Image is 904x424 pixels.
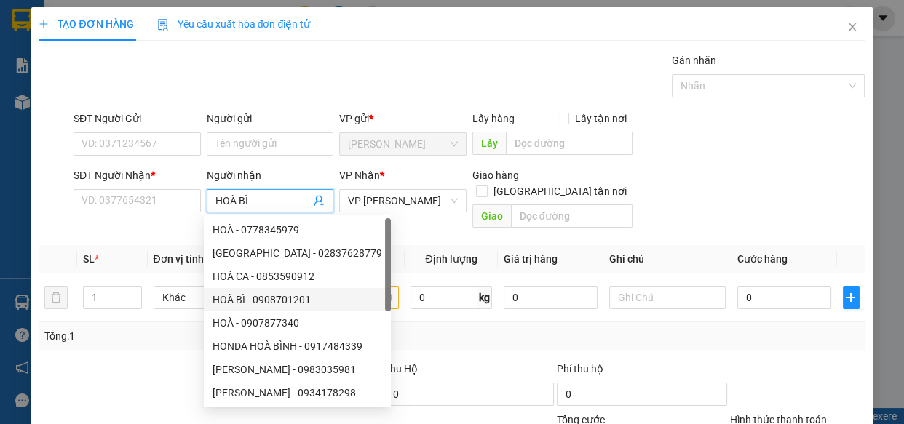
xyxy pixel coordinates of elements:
[12,45,129,63] div: KHOA
[204,381,391,404] div: TRẦN THỊ HOÀ LAN - 0934178298
[139,47,256,65] div: HÙNG
[425,253,477,265] span: Định lượng
[162,287,262,308] span: Khác
[39,18,133,30] span: TẠO ĐƠN HÀNG
[472,204,511,228] span: Giao
[609,286,726,309] input: Ghi Chú
[12,12,35,28] span: Gửi:
[348,190,458,212] span: VP Phan Rang
[83,253,95,265] span: SL
[472,113,515,124] span: Lấy hàng
[846,21,858,33] span: close
[204,358,391,381] div: HOÀ VÂN - 0983035981
[213,268,382,284] div: HOÀ CA - 0853590912
[213,292,382,308] div: HOÀ BÌ - 0908701201
[213,338,382,354] div: HONDA HOÀ BÌNH - 0917484339
[506,132,633,155] input: Dọc đường
[213,361,382,377] div: [PERSON_NAME] - 0983035981
[154,253,208,265] span: Đơn vị tính
[504,286,598,309] input: 0
[569,111,633,127] span: Lấy tận nơi
[672,55,716,66] label: Gán nhãn
[207,167,334,183] div: Người nhận
[137,94,154,109] span: CC
[313,195,325,207] span: user-add
[157,19,169,31] img: icon
[12,12,129,45] div: [PERSON_NAME]
[213,385,382,401] div: [PERSON_NAME] - 0934178298
[844,292,859,303] span: plus
[213,245,382,261] div: [GEOGRAPHIC_DATA] - 02837628779
[488,183,633,199] span: [GEOGRAPHIC_DATA] tận nơi
[74,111,201,127] div: SĐT Người Gửi
[557,361,726,383] div: Phí thu hộ
[204,218,391,241] div: HOÀ - 0778345979
[213,222,382,238] div: HOÀ - 0778345979
[472,169,519,181] span: Giao hàng
[603,245,732,273] th: Ghi chú
[339,169,380,181] span: VP Nhận
[504,253,558,265] span: Giá trị hàng
[511,204,633,228] input: Dọc đường
[477,286,492,309] span: kg
[213,315,382,331] div: HOÀ - 0907877340
[204,288,391,311] div: HOÀ BÌ - 0908701201
[12,63,129,83] div: 0975491112
[204,241,391,265] div: TÂN HOÀ LONG - 02837628779
[44,286,68,309] button: delete
[44,328,350,344] div: Tổng: 1
[139,65,256,85] div: 0915555050
[339,111,467,127] div: VP gửi
[384,363,418,375] span: Thu Hộ
[348,133,458,155] span: Hồ Chí Minh
[204,311,391,335] div: HOÀ - 0907877340
[832,7,873,48] button: Close
[157,18,311,30] span: Yêu cầu xuất hóa đơn điện tử
[39,19,49,29] span: plus
[139,14,174,29] span: Nhận:
[204,265,391,288] div: HOÀ CA - 0853590912
[843,286,860,309] button: plus
[139,12,256,47] div: VP [PERSON_NAME]
[737,253,788,265] span: Cước hàng
[74,167,201,183] div: SĐT Người Nhận
[204,335,391,358] div: HONDA HOÀ BÌNH - 0917484339
[472,132,506,155] span: Lấy
[207,111,334,127] div: Người gửi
